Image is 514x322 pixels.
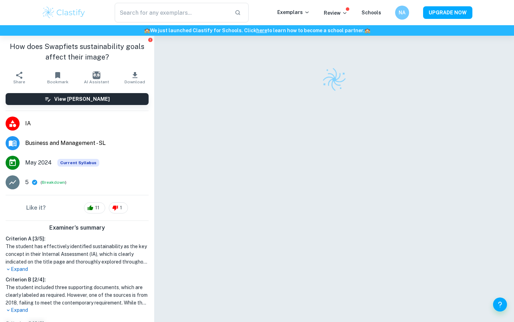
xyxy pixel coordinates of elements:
span: May 2024 [25,159,52,167]
span: Download [124,79,145,84]
span: 11 [91,204,103,211]
p: Exemplars [277,8,310,16]
h1: How does Swapfiets sustainability goals affect their image? [6,41,149,62]
span: ( ) [41,179,66,186]
h6: We just launched Clastify for Schools. Click to learn how to become a school partner. [1,27,513,34]
span: 🏫 [144,28,150,33]
span: Business and Management - SL [25,139,149,147]
button: Breakdown [42,179,65,185]
button: AI Assistant [77,68,116,87]
h1: The student included three supporting documents, which are clearly labeled as required. However, ... [6,283,149,307]
img: AI Assistant [93,71,100,79]
button: Report issue [148,37,153,42]
h6: Criterion B [ 2 / 4 ]: [6,276,149,283]
h6: NA [398,9,406,16]
button: Download [116,68,154,87]
img: Clastify logo [42,6,86,20]
h6: Like it? [26,204,46,212]
div: 1 [109,202,128,213]
button: NA [395,6,409,20]
button: UPGRADE NOW [423,6,472,19]
h6: View [PERSON_NAME] [54,95,110,103]
span: 🏫 [364,28,370,33]
div: This exemplar is based on the current syllabus. Feel free to refer to it for inspiration/ideas wh... [57,159,99,167]
button: Help and Feedback [493,297,507,311]
h6: Examiner's summary [3,224,151,232]
h1: The student has effectively identified sustainability as the key concept in their Internal Assess... [6,243,149,266]
input: Search for any exemplars... [115,3,229,22]
span: AI Assistant [84,79,109,84]
button: View [PERSON_NAME] [6,93,149,105]
span: Current Syllabus [57,159,99,167]
span: IA [25,119,149,128]
p: Review [324,9,348,17]
p: 5 [25,178,29,187]
span: Share [13,79,25,84]
span: Bookmark [47,79,69,84]
span: 1 [116,204,126,211]
a: here [256,28,267,33]
h6: Criterion A [ 3 / 5 ]: [6,235,149,243]
button: Bookmark [38,68,77,87]
p: Expand [6,307,149,314]
img: Clastify logo [320,65,349,94]
div: 11 [84,202,105,213]
a: Schools [362,10,381,15]
p: Expand [6,266,149,273]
